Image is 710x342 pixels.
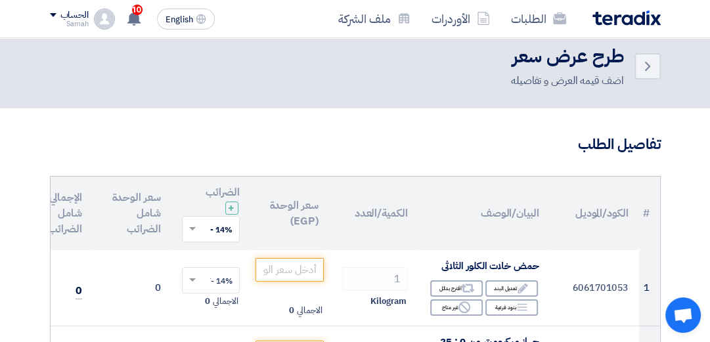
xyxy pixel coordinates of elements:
[500,3,577,34] a: الطلبات
[94,9,115,30] img: profile_test.png
[550,177,639,250] th: الكود/الموديل
[639,250,660,326] td: 1
[329,177,418,250] th: الكمية/العدد
[430,299,483,316] div: غير متاح
[93,250,171,326] td: 0
[328,3,421,34] a: ملف الشركة
[441,259,539,273] span: حمض خلات الكلور الثلاثى
[370,295,406,308] span: Kilogram
[157,9,215,30] button: English
[485,280,538,297] div: تعديل البند
[60,10,89,21] div: الحساب
[289,304,294,317] span: 0
[639,177,660,250] th: #
[592,11,661,26] img: Teradix logo
[20,177,93,250] th: الإجمالي شامل الضرائب
[511,73,624,89] div: اضف قيمه العرض و تفاصيله
[418,177,550,250] th: البيان/الوصف
[342,267,408,291] input: RFQ_STEP1.ITEMS.2.AMOUNT_TITLE
[166,15,193,24] span: English
[76,283,82,299] span: 0
[228,200,234,216] span: +
[485,299,538,316] div: بنود فرعية
[550,250,639,326] td: 6061701053
[213,295,238,308] span: الاجمالي
[50,135,661,155] h3: تفاصيل الطلب
[250,177,329,250] th: سعر الوحدة (EGP)
[430,280,483,297] div: اقترح بدائل
[255,258,324,282] input: أدخل سعر الوحدة
[171,177,250,250] th: الضرائب
[205,295,210,308] span: 0
[50,20,89,28] div: Samah
[182,267,240,293] ng-select: VAT
[93,177,171,250] th: سعر الوحدة شامل الضرائب
[511,44,624,70] h2: طرح عرض سعر
[421,3,500,34] a: الأوردرات
[665,297,701,333] a: Open chat
[297,304,322,317] span: الاجمالي
[132,5,143,15] span: 10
